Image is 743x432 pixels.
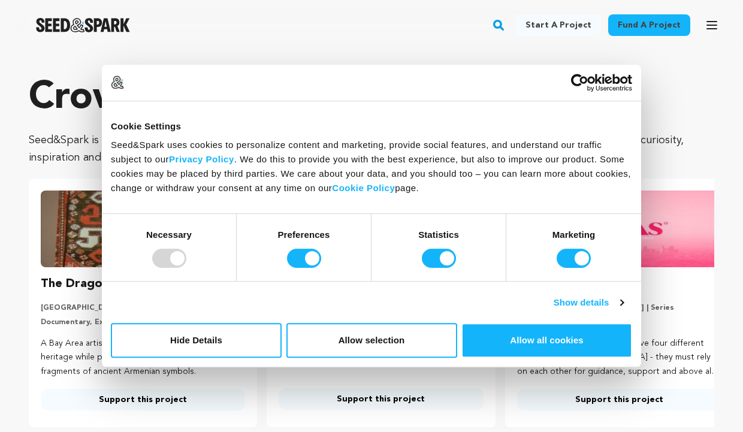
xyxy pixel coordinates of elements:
[41,191,245,267] img: The Dragon Under Our Feet image
[111,75,124,89] img: logo
[41,337,245,379] p: A Bay Area artist reconnects with her Armenian heritage while piecing together stained glass frag...
[418,229,459,240] strong: Statistics
[36,18,130,32] img: Seed&Spark Logo Dark Mode
[169,154,234,164] a: Privacy Policy
[111,119,632,134] div: Cookie Settings
[332,183,395,193] a: Cookie Policy
[516,14,601,36] a: Start a project
[278,229,330,240] strong: Preferences
[36,18,130,32] a: Seed&Spark Homepage
[111,138,632,195] div: Seed&Spark uses cookies to personalize content and marketing, provide social features, and unders...
[146,229,192,240] strong: Necessary
[279,388,483,410] a: Support this project
[461,323,632,358] button: Allow all cookies
[29,132,714,167] p: Seed&Spark is where creators and audiences work together to bring incredible new projects to life...
[41,318,245,327] p: Documentary, Experimental
[552,229,596,240] strong: Marketing
[41,389,245,410] a: Support this project
[608,14,690,36] a: Fund a project
[286,323,457,358] button: Allow selection
[111,323,282,358] button: Hide Details
[41,274,205,294] h3: The Dragon Under Our Feet
[29,74,714,122] p: Crowdfunding that .
[517,389,721,410] a: Support this project
[41,303,245,313] p: [GEOGRAPHIC_DATA], [US_STATE] | Film Feature
[527,74,632,92] a: Usercentrics Cookiebot - opens in a new window
[554,295,623,310] a: Show details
